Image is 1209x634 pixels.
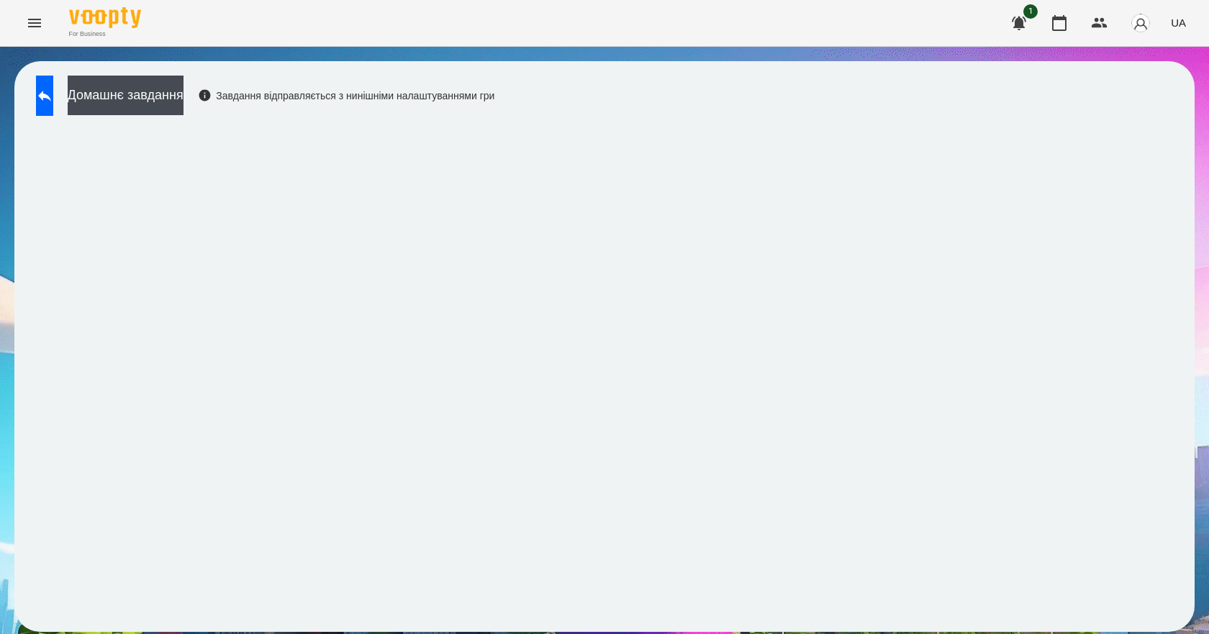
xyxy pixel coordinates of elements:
button: UA [1165,9,1192,36]
button: Домашнє завдання [68,76,184,115]
span: For Business [69,30,141,39]
img: Voopty Logo [69,7,141,28]
span: 1 [1023,4,1038,19]
button: Menu [17,6,52,40]
span: UA [1171,15,1186,30]
div: Завдання відправляється з нинішніми налаштуваннями гри [198,89,495,103]
img: avatar_s.png [1131,13,1151,33]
